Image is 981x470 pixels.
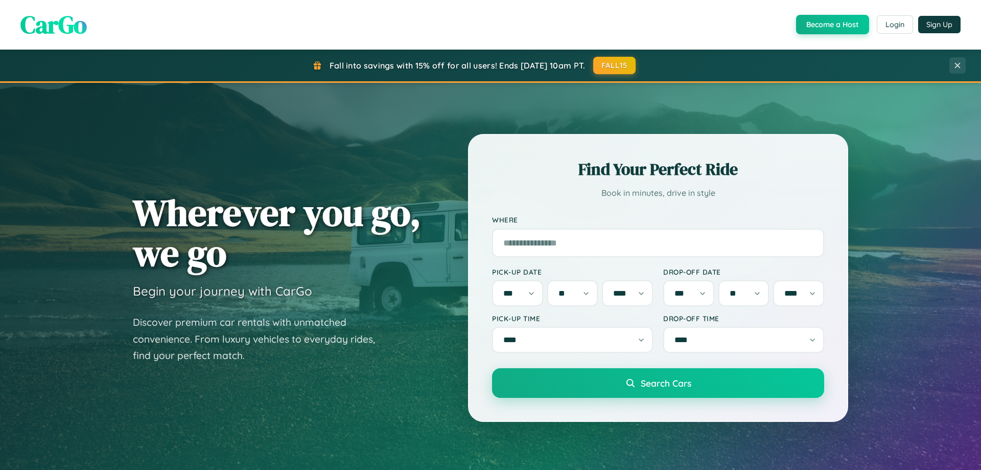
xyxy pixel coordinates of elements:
p: Discover premium car rentals with unmatched convenience. From luxury vehicles to everyday rides, ... [133,314,388,364]
label: Pick-up Date [492,267,653,276]
button: Login [877,15,913,34]
h3: Begin your journey with CarGo [133,283,312,299]
label: Where [492,216,824,225]
label: Drop-off Date [663,267,824,276]
button: Become a Host [796,15,869,34]
h1: Wherever you go, we go [133,192,421,273]
h2: Find Your Perfect Ride [492,158,824,181]
span: Fall into savings with 15% off for all users! Ends [DATE] 10am PT. [330,60,586,71]
button: Search Cars [492,368,824,398]
label: Drop-off Time [663,314,824,323]
button: Sign Up [918,16,961,33]
label: Pick-up Time [492,314,653,323]
span: CarGo [20,8,87,41]
span: Search Cars [641,377,691,389]
button: FALL15 [593,57,636,74]
p: Book in minutes, drive in style [492,186,824,200]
